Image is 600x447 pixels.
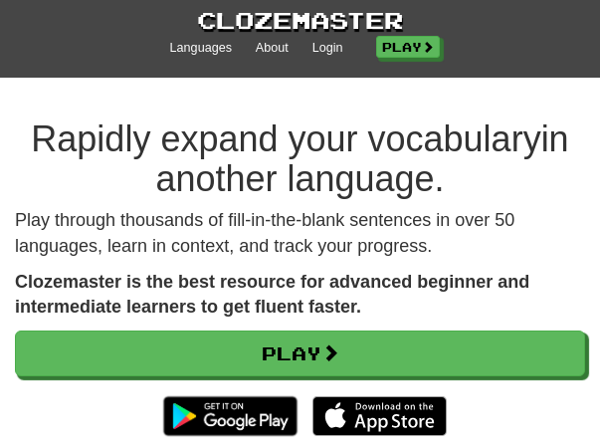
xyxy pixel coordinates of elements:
[170,40,232,58] a: Languages
[15,272,529,318] strong: Clozemaster is the best resource for advanced beginner and intermediate learners to get fluent fa...
[312,396,447,436] img: Download_on_the_App_Store_Badge_US-UK_135x40-25178aeef6eb6b83b96f5f2d004eda3bffbb37122de64afbaef7...
[15,208,585,259] p: Play through thousands of fill-in-the-blank sentences in over 50 languages, learn in context, and...
[15,331,585,376] a: Play
[153,386,307,446] img: Get it on Google Play
[197,4,403,37] a: Clozemaster
[256,40,289,58] a: About
[376,36,440,58] a: Play
[312,40,343,58] a: Login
